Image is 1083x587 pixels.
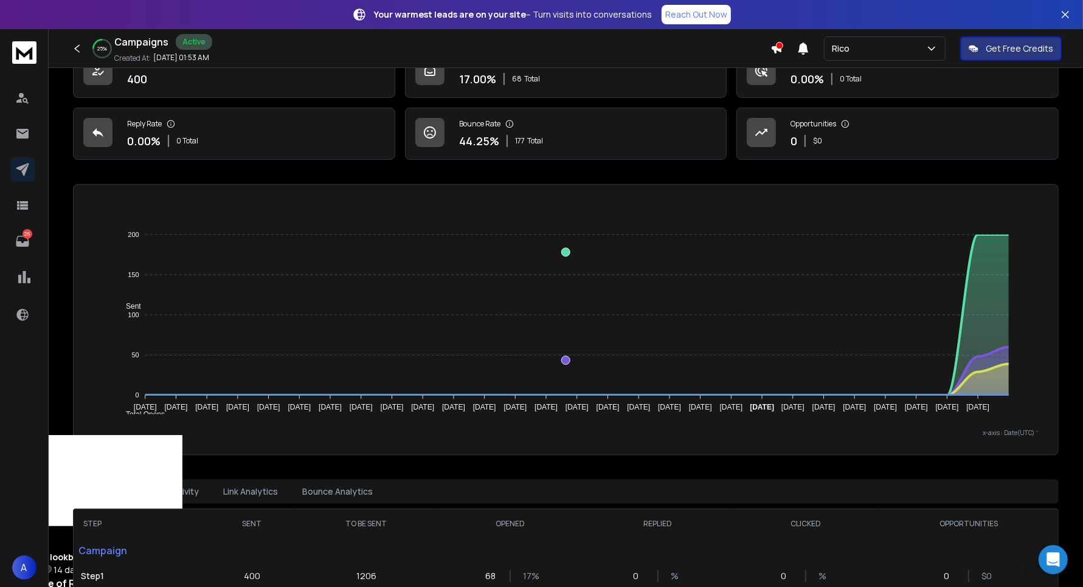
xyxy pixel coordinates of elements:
tspan: 200 [128,231,139,238]
button: Bounce Analytics [295,478,380,505]
th: STEP [74,509,207,538]
p: 1206 [356,570,376,582]
th: REPLIED [584,509,732,538]
tspan: [DATE] [257,403,280,412]
button: Get Free Credits [960,36,1062,61]
p: 400 [244,570,260,582]
p: Reply Rate [127,119,162,129]
p: – Turn visits into conversations [374,9,652,21]
p: Campaign [74,538,207,563]
p: Opportunities [791,119,836,129]
p: 0.00 % [791,70,824,88]
p: 44.25 % [459,132,499,149]
p: 0 [791,132,797,149]
tspan: [DATE] [597,403,620,412]
tspan: [DATE] [226,403,249,412]
span: Total [524,74,540,84]
span: Sent [117,302,141,311]
p: 0 Total [840,74,862,84]
a: Bounce Rate44.25%177Total [405,108,727,160]
p: 0.00 % [127,132,161,149]
strong: Your warmest leads are on your site [374,9,526,20]
tspan: 0 [135,391,139,399]
tspan: [DATE] [658,403,681,412]
tspan: [DATE] [535,403,558,412]
tspan: [DATE] [566,403,589,412]
tspan: [DATE] [812,403,836,412]
button: A [12,555,36,580]
th: TO BE SENT [297,509,436,538]
p: Get Free Credits [986,43,1053,55]
p: 0 [781,570,793,582]
p: 400 [127,70,147,88]
a: Reply Rate0.00%0 Total [73,108,395,160]
tspan: [DATE] [967,403,990,412]
tspan: [DATE] [381,403,404,412]
tspan: [DATE] [843,403,867,412]
a: Click Rate0.00%0 Total [736,46,1059,98]
tspan: [DATE] [442,403,465,412]
p: Rico [832,43,854,55]
a: Reach Out Now [662,5,731,24]
tspan: [DATE] [350,403,373,412]
p: Reach Out Now [665,9,727,21]
p: 0 [633,570,645,582]
span: 177 [515,136,525,146]
p: % [818,570,831,582]
button: Activity [161,478,206,505]
button: Link Analytics [216,478,285,505]
tspan: [DATE] [473,403,496,412]
tspan: [DATE] [134,403,157,412]
tspan: [DATE] [164,403,187,412]
div: Active [176,34,212,50]
tspan: [DATE] [288,403,311,412]
p: 0 [944,570,956,582]
p: Bounce Rate [459,119,500,129]
p: $ 0 [981,570,994,582]
p: Created At: [114,53,151,63]
p: [DATE] 01:53 AM [153,53,209,63]
p: 17 % [523,570,535,582]
p: 25 [22,229,32,239]
tspan: [DATE] [750,403,774,412]
tspan: [DATE] [905,403,928,412]
tspan: [DATE] [720,403,743,412]
tspan: [DATE] [689,403,712,412]
tspan: [DATE] [627,403,650,412]
tspan: 150 [128,271,139,278]
img: logo [12,41,36,64]
p: 68 [485,570,497,582]
p: % [671,570,683,582]
tspan: [DATE] [411,403,434,412]
a: Opportunities0$0 [736,108,1059,160]
a: Open Rate17.00%68Total [405,46,727,98]
tspan: [DATE] [504,403,527,412]
th: CLICKED [732,509,879,538]
tspan: [DATE] [319,403,342,412]
tspan: [DATE] [195,403,218,412]
th: SENT [207,509,297,538]
p: 25 % [97,45,107,52]
p: Step 1 [81,570,200,582]
span: Total Opens [117,410,165,419]
th: OPENED [436,509,584,538]
tspan: [DATE] [874,403,897,412]
a: 25 [10,229,35,253]
p: 17.00 % [459,70,496,88]
tspan: [DATE] [936,403,959,412]
p: x-axis : Date(UTC) [93,428,1039,438]
div: Open Intercom Messenger [1039,545,1068,574]
tspan: [DATE] [781,403,804,412]
h1: Campaigns [114,35,168,49]
th: OPPORTUNITIES [879,509,1058,538]
tspan: 50 [131,351,139,359]
span: 68 [512,74,522,84]
a: Leads Contacted400 [73,46,395,98]
p: $ 0 [813,136,822,146]
span: Total [527,136,543,146]
tspan: 100 [128,311,139,318]
p: 0 Total [176,136,198,146]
